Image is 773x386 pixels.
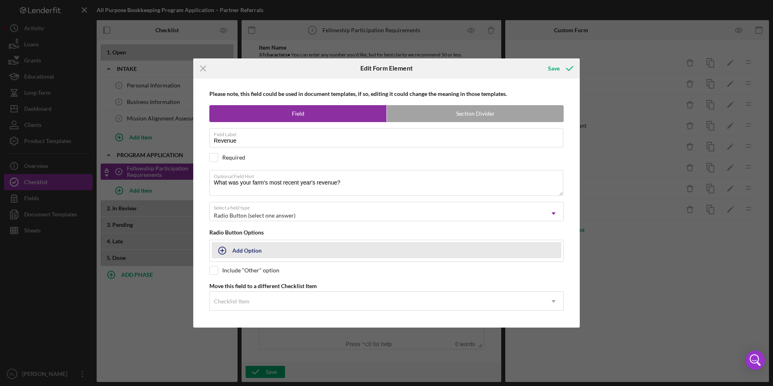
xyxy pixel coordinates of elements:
[222,267,279,274] div: Include "Other" option
[540,60,580,77] button: Save
[6,6,217,15] div: .
[214,129,563,137] label: Field Label
[214,170,563,179] label: Optional Field Hint
[360,64,413,72] h6: Edit Form Element
[214,212,296,219] div: Radio Button (select one answer)
[222,154,245,161] div: Required
[387,106,564,122] label: Section Divider
[209,282,317,289] b: Move this field to a different Checklist Item
[232,243,262,258] div: Add Option
[209,90,507,97] b: Please note, this field could be used in document templates, if so, editing it could change the m...
[210,106,386,122] label: Field
[214,298,250,305] div: Checklist Item
[209,170,563,196] textarea: What was your farm's most recent year's revenue?
[746,351,765,370] div: Open Intercom Messenger
[209,229,264,236] b: Radio Button Options
[6,6,217,15] body: Rich Text Area. Press ALT-0 for help.
[212,242,561,258] button: Add Option
[548,60,560,77] div: Save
